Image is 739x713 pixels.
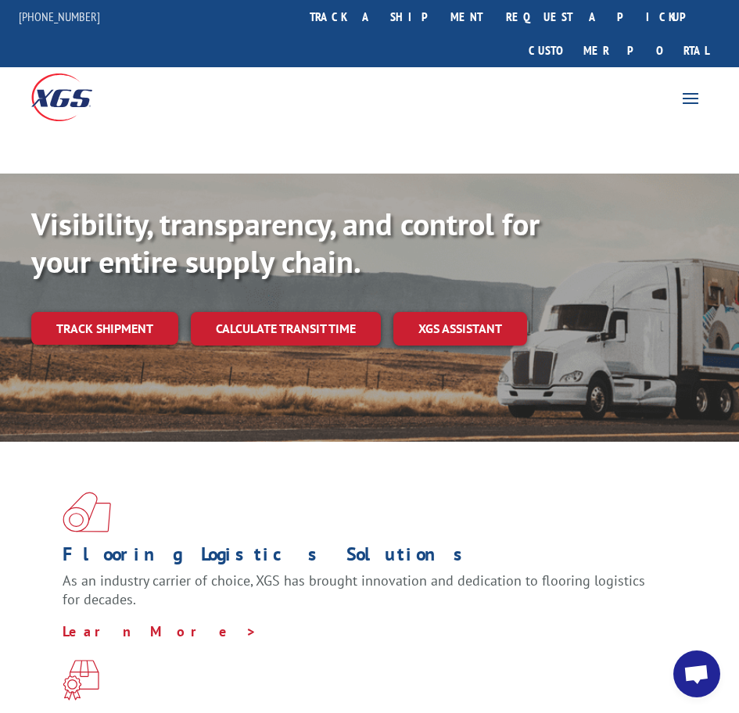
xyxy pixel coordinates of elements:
a: Customer Portal [517,34,720,67]
b: Visibility, transparency, and control for your entire supply chain. [31,203,540,281]
a: Calculate transit time [191,312,381,346]
a: Track shipment [31,312,178,345]
a: Open chat [673,650,720,697]
h1: Flooring Logistics Solutions [63,545,665,571]
img: xgs-icon-focused-on-flooring-red [63,660,99,700]
a: [PHONE_NUMBER] [19,9,100,24]
a: XGS ASSISTANT [393,312,527,346]
a: Learn More > [63,622,257,640]
span: As an industry carrier of choice, XGS has brought innovation and dedication to flooring logistics... [63,571,645,608]
img: xgs-icon-total-supply-chain-intelligence-red [63,492,111,532]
